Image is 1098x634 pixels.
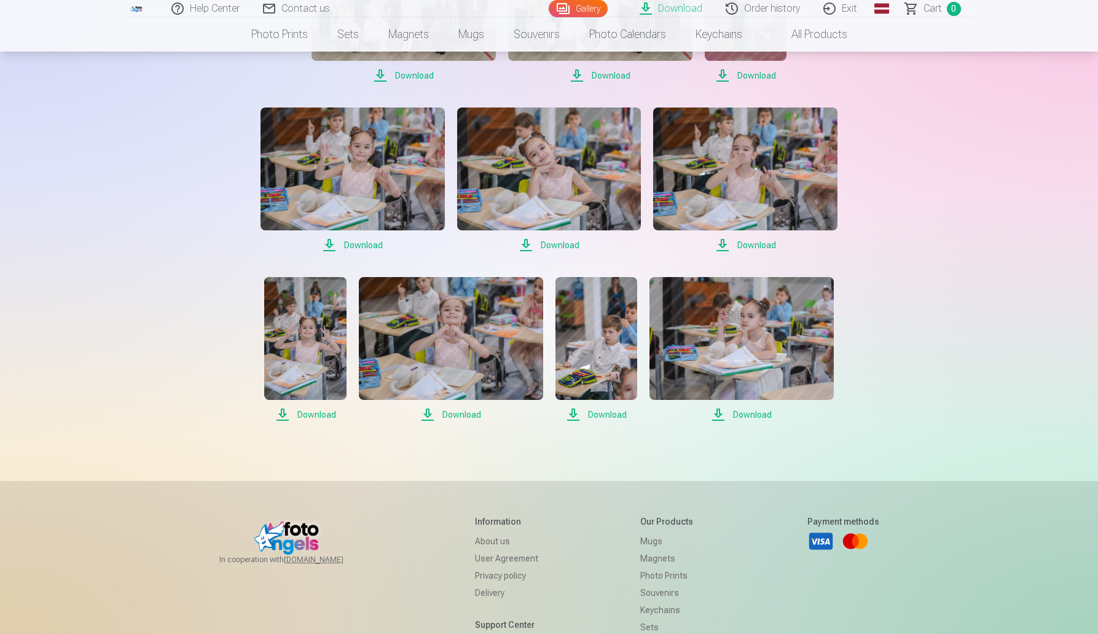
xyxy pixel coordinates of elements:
[130,5,144,12] img: /fa1
[640,554,675,563] font: Magnets
[640,571,688,581] font: Photo prints
[499,17,574,52] a: Souvenirs
[681,17,757,52] a: Keychains
[640,550,705,567] a: Magnets
[733,410,772,420] font: Download
[658,2,702,14] font: Download
[251,28,308,41] font: Photo prints
[640,601,705,619] a: Keychains
[588,410,627,420] font: Download
[640,517,693,526] font: Our products
[475,567,538,584] a: Privacy policy
[640,605,680,615] font: Keychains
[261,108,445,252] a: Download
[388,28,429,41] font: Magnets
[744,2,800,14] font: Order history
[475,588,504,598] font: Delivery
[190,2,240,14] font: Help Center
[640,588,679,598] font: Souvenirs
[475,584,538,601] a: Delivery
[696,28,742,41] font: Keychains
[359,277,543,422] a: Download
[589,28,666,41] font: Photo calendars
[475,517,521,526] font: Information
[555,277,637,422] a: Download
[475,571,526,581] font: Privacy policy
[457,108,641,252] a: Download
[592,71,630,80] font: Download
[237,17,323,52] a: Photo prints
[640,567,705,584] a: Photo prints
[374,17,444,52] a: Magnets
[574,17,681,52] a: Photo calendars
[475,620,535,630] font: Support Center
[640,536,662,546] font: Mugs
[737,71,776,80] font: Download
[337,28,359,41] font: Sets
[444,17,499,52] a: Mugs
[923,2,942,14] font: Cart
[514,28,560,41] font: Souvenirs
[281,2,330,14] font: Contact us
[219,555,284,564] font: In cooperation with
[475,536,510,546] font: About us
[653,108,837,252] a: Download
[442,410,481,420] font: Download
[649,277,834,422] a: Download
[541,240,579,250] font: Download
[475,550,538,567] a: User Agreement
[284,555,373,565] a: [DOMAIN_NAME]
[842,2,857,14] font: Exit
[284,555,343,564] font: [DOMAIN_NAME]
[951,4,956,14] font: 0
[807,517,879,526] font: Payment methods
[640,622,659,632] font: Sets
[264,277,346,422] a: Download
[791,28,847,41] font: All products
[640,584,705,601] a: Souvenirs
[344,240,383,250] font: Download
[757,17,862,52] a: All products
[297,410,336,420] font: Download
[458,28,484,41] font: Mugs
[737,240,776,250] font: Download
[395,71,434,80] font: Download
[323,17,374,52] a: Sets
[640,533,705,550] a: Mugs
[475,533,538,550] a: About us
[475,554,538,563] font: User Agreement
[576,4,600,14] font: Gallery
